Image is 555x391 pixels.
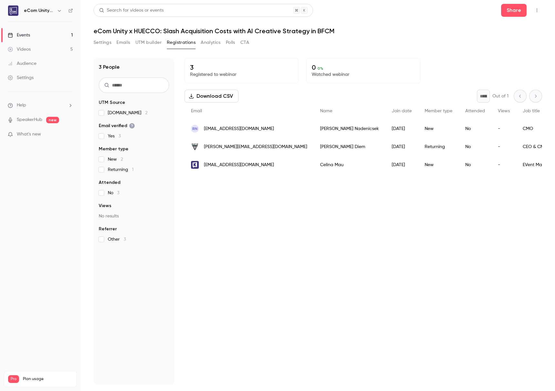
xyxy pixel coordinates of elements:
[320,109,332,113] span: Name
[99,7,164,14] div: Search for videos or events
[240,37,249,48] button: CTA
[108,236,126,243] span: Other
[108,166,134,173] span: Returning
[191,109,202,113] span: Email
[492,93,509,99] p: Out of 1
[99,226,117,232] span: Referrer
[491,138,516,156] div: -
[99,99,169,243] section: facet-groups
[459,156,491,174] div: No
[498,109,510,113] span: Views
[121,157,123,162] span: 2
[167,37,196,48] button: Registrations
[385,156,418,174] div: [DATE]
[491,156,516,174] div: -
[17,116,42,123] a: SpeakerHub
[465,109,485,113] span: Attended
[8,75,34,81] div: Settings
[314,120,385,138] div: [PERSON_NAME] Nadenicsek
[99,123,135,129] span: Email verified
[108,133,121,139] span: Yes
[314,138,385,156] div: [PERSON_NAME] Diem
[459,138,491,156] div: No
[46,117,59,123] span: new
[99,99,125,106] span: UTM Source
[124,237,126,242] span: 3
[418,156,459,174] div: New
[17,131,41,138] span: What's new
[192,126,197,132] span: RN
[108,190,119,196] span: No
[99,213,169,219] p: No results
[117,191,119,195] span: 3
[8,375,19,383] span: Pro
[94,37,111,48] button: Settings
[201,37,221,48] button: Analytics
[312,64,415,71] p: 0
[136,37,162,48] button: UTM builder
[99,203,111,209] span: Views
[190,71,293,78] p: Registered to webinar
[145,111,147,115] span: 2
[418,120,459,138] div: New
[204,144,307,150] span: [PERSON_NAME][EMAIL_ADDRESS][DOMAIN_NAME]
[24,7,54,14] h6: eCom Unity Workshops
[318,66,323,71] span: 0 %
[8,32,30,38] div: Events
[99,63,120,71] h1: 3 People
[418,138,459,156] div: Returning
[8,5,18,16] img: eCom Unity Workshops
[8,46,31,53] div: Videos
[191,161,199,169] img: getklar.com
[226,37,235,48] button: Polls
[99,179,120,186] span: Attended
[17,102,26,109] span: Help
[65,132,73,137] iframe: Noticeable Trigger
[185,90,238,103] button: Download CSV
[118,134,121,138] span: 3
[312,71,415,78] p: Watched webinar
[523,109,540,113] span: Job title
[190,64,293,71] p: 3
[99,146,128,152] span: Member type
[94,27,542,35] h1: eCom Unity x HUECCO: Slash Acquisition Costs with AI Creative Strategy in BFCM
[314,156,385,174] div: Celina Mau
[459,120,491,138] div: No
[204,162,274,168] span: [EMAIL_ADDRESS][DOMAIN_NAME]
[385,138,418,156] div: [DATE]
[204,125,274,132] span: [EMAIL_ADDRESS][DOMAIN_NAME]
[491,120,516,138] div: -
[23,376,73,382] span: Plan usage
[8,102,73,109] li: help-dropdown-opener
[425,109,452,113] span: Member type
[191,143,199,151] img: pullup-dip.com
[116,37,130,48] button: Emails
[392,109,412,113] span: Join date
[8,60,36,67] div: Audience
[108,110,147,116] span: [DOMAIN_NAME]
[385,120,418,138] div: [DATE]
[108,156,123,163] span: New
[501,4,527,17] button: Share
[132,167,134,172] span: 1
